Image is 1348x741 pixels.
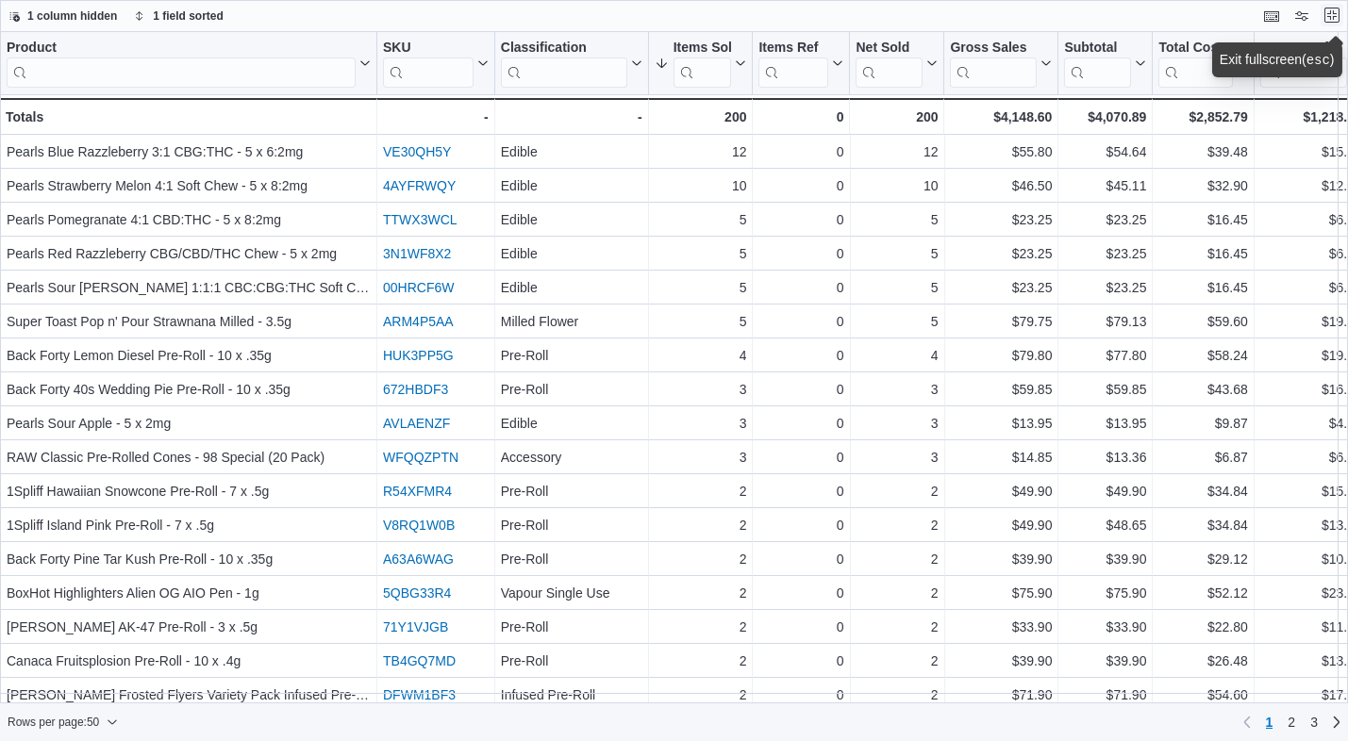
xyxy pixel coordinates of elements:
div: 2 [655,548,747,570]
div: $13.36 [1064,446,1146,469]
a: V8RQ1W0B [383,518,455,533]
div: SKU URL [383,40,474,88]
div: 10 [857,174,939,197]
div: 0 [758,480,843,502]
span: 2 [1288,713,1295,732]
div: BoxHot Highlighters Alien OG AIO Pen - 1g [7,582,371,604]
div: 0 [758,344,843,367]
div: $79.75 [951,310,1053,333]
div: 2 [655,683,747,706]
div: $23.25 [1064,242,1146,265]
span: 1 [1266,713,1273,732]
div: $46.50 [951,174,1053,197]
div: $59.60 [1158,310,1247,333]
div: $59.85 [1064,378,1146,401]
div: Gross Sales [950,40,1037,88]
span: 1 field sorted [153,8,224,24]
div: Product [7,40,356,88]
div: 2 [655,616,747,638]
div: $4,070.89 [1064,106,1146,128]
div: Product [7,40,356,58]
div: 0 [758,582,843,604]
div: $39.90 [951,650,1053,672]
div: Pearls Pomegranate 4:1 CBD:THC - 5 x 8:2mg [7,208,371,231]
div: $49.90 [951,480,1053,502]
button: Items Ref [758,40,843,88]
button: Page 1 of 3 [1258,707,1281,737]
button: 1 column hidden [1,5,125,27]
div: 3 [655,446,747,469]
div: 4 [655,344,747,367]
div: $32.90 [1158,174,1247,197]
div: 0 [758,174,843,197]
div: Gross Profit [1260,40,1347,58]
a: ARM4P5AA [383,314,454,329]
div: 5 [857,242,939,265]
div: Infused Pre-Roll [501,683,642,706]
div: 5 [655,242,747,265]
div: 3 [857,378,939,401]
div: - [383,106,489,128]
a: HUK3PP5G [383,348,454,363]
div: 0 [758,412,843,435]
div: 3 [655,378,747,401]
div: Pre-Roll [501,548,642,570]
div: Gross Sales [950,40,1037,58]
div: 5 [857,208,939,231]
div: $26.48 [1158,650,1247,672]
div: $49.90 [1064,480,1146,502]
div: 1Spliff Island Pink Pre-Roll - 7 x .5g [7,514,371,536]
div: Edible [501,242,642,265]
a: Page 3 of 3 [1303,707,1325,737]
div: Back Forty Lemon Diesel Pre-Roll - 10 x .35g [7,344,371,367]
div: $33.90 [951,616,1053,638]
div: $23.25 [951,276,1053,299]
a: TB4GQ7MD [383,653,456,668]
div: $39.90 [1064,650,1146,672]
div: 2 [655,650,747,672]
div: $71.90 [1064,683,1146,706]
div: $29.12 [1158,548,1247,570]
div: 2 [857,480,939,502]
div: $45.11 [1064,174,1146,197]
div: 0 [758,616,843,638]
div: $49.90 [951,514,1053,536]
div: $23.25 [951,242,1053,265]
a: A63A6WAG [383,552,454,567]
div: 0 [758,446,843,469]
button: Display options [1290,5,1313,27]
div: Pearls Strawberry Melon 4:1 Soft Chew - 5 x 8:2mg [7,174,371,197]
div: 4 [857,344,939,367]
div: 0 [758,140,843,163]
div: 0 [758,650,843,672]
div: Classification [501,40,627,58]
div: $13.95 [951,412,1053,435]
div: Edible [501,140,642,163]
a: Next page [1325,711,1348,733]
button: Net Sold [856,40,938,88]
div: 3 [857,446,939,469]
div: 12 [655,140,747,163]
div: $16.45 [1158,208,1247,231]
div: $6.87 [1158,446,1247,469]
div: Totals [6,106,371,128]
a: AVLAENZF [383,416,450,431]
div: 2 [655,480,747,502]
div: 0 [758,683,843,706]
div: $33.90 [1064,616,1146,638]
div: Edible [501,412,642,435]
div: $23.25 [1064,276,1146,299]
button: Exit fullscreen [1321,4,1343,26]
div: $9.87 [1158,412,1247,435]
div: - [501,106,642,128]
div: Back Forty Pine Tar Kush Pre-Roll - 10 x .35g [7,548,371,570]
div: 0 [758,242,843,265]
a: 4AYFRWQY [383,178,456,193]
div: Net Sold [856,40,923,88]
div: [PERSON_NAME] AK-47 Pre-Roll - 3 x .5g [7,616,371,638]
div: Edible [501,276,642,299]
div: Pearls Sour [PERSON_NAME] 1:1:1 CBC:CBG:THC Soft Chew - 5 Pack [7,276,371,299]
div: SKU [383,40,474,58]
div: 5 [857,310,939,333]
a: VE30QH5Y [383,144,451,159]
